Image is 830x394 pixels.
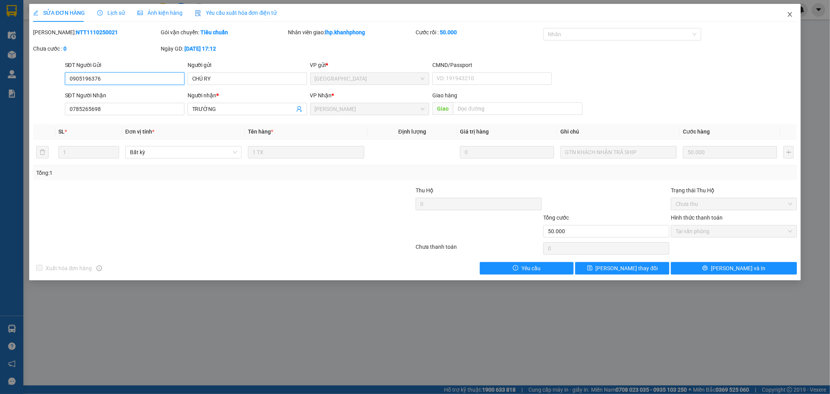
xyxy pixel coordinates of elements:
button: exclamation-circleYêu cầu [480,262,574,274]
input: VD: Bàn, Ghế [248,146,364,158]
input: Ghi Chú [560,146,677,158]
span: info-circle [97,266,102,271]
th: Ghi chú [557,124,680,139]
span: save [587,265,593,271]
label: Hình thức thanh toán [671,215,723,221]
span: printer [702,265,708,271]
span: clock-circle [97,10,103,16]
div: Chưa thanh toán [415,243,543,256]
div: [PERSON_NAME]: [33,28,159,37]
span: SỬA ĐƠN HÀNG [33,10,85,16]
div: Gói vận chuyển: [161,28,287,37]
span: edit [33,10,39,16]
span: Tại văn phòng [676,225,792,237]
div: CMND/Passport [432,61,552,69]
span: Bất kỳ [130,146,237,158]
span: Xuất hóa đơn hàng [42,264,95,273]
span: Thu Hộ [416,187,433,193]
input: 0 [683,146,777,158]
span: Định lượng [398,128,426,135]
div: Trạng thái Thu Hộ [671,186,797,195]
div: SĐT Người Gửi [65,61,184,69]
span: user-add [296,106,302,112]
b: lhp.khanhphong [325,29,365,35]
span: exclamation-circle [513,265,518,271]
span: SL [58,128,65,135]
div: Cước rồi : [416,28,542,37]
div: Người nhận [188,91,307,100]
input: Dọc đường [453,102,583,115]
button: Close [779,4,801,26]
span: Cước hàng [683,128,710,135]
span: Giao [432,102,453,115]
span: Lịch sử [97,10,125,16]
span: [PERSON_NAME] và In [711,264,765,273]
div: Chưa cước : [33,44,159,53]
button: plus [783,146,794,158]
span: Chưa thu [676,198,792,210]
div: VP gửi [310,61,430,69]
b: [DATE] 17:12 [184,46,216,52]
span: Yêu cầu [521,264,540,273]
b: 0 [63,46,67,52]
div: Nhân viên giao: [288,28,414,37]
button: delete [36,146,49,158]
span: close [787,11,793,18]
b: 50.000 [440,29,457,35]
div: SĐT Người Nhận [65,91,184,100]
div: Người gửi [188,61,307,69]
b: Tiêu chuẩn [200,29,228,35]
input: 0 [460,146,554,158]
span: Giá trị hàng [460,128,489,135]
span: Giao hàng [432,92,457,98]
span: Tổng cước [543,215,569,221]
button: save[PERSON_NAME] thay đổi [575,262,669,274]
span: Nha Trang [315,73,425,84]
span: Yêu cầu xuất hóa đơn điện tử [195,10,277,16]
b: NTT1110250021 [76,29,118,35]
span: Ảnh kiện hàng [137,10,182,16]
span: Tên hàng [248,128,273,135]
div: Tổng: 1 [36,169,320,177]
button: printer[PERSON_NAME] và In [671,262,797,274]
div: Ngày GD: [161,44,287,53]
span: VP Nhận [310,92,332,98]
span: picture [137,10,143,16]
span: Lê Hồng Phong [315,103,425,115]
img: icon [195,10,201,16]
span: [PERSON_NAME] thay đổi [596,264,658,273]
span: Đơn vị tính [125,128,154,135]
